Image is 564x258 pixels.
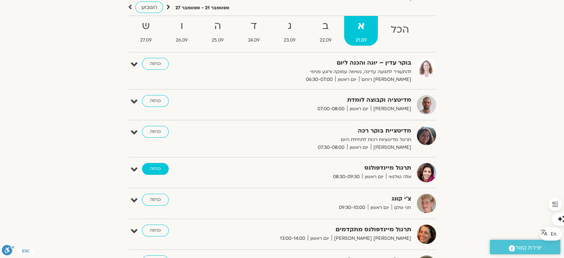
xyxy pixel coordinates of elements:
[230,136,411,144] p: תרגול מדיטציות רכות לתחילת היום
[230,163,411,173] strong: תרגול מיינדפולנס
[335,76,359,84] span: יום ראשון
[175,4,229,12] p: ספטמבר 21 - ספטמבר 27
[344,16,378,46] a: א21.09
[359,76,411,84] span: [PERSON_NAME] רוחם
[347,105,371,113] span: יום ראשון
[379,16,420,46] a: הכל
[392,204,411,212] span: חני שלם
[237,16,271,46] a: ד24.09
[344,18,378,35] strong: א
[362,173,386,181] span: יום ראשון
[272,18,307,35] strong: ג
[165,36,199,44] span: 26.09
[129,18,163,35] strong: ש
[135,1,163,13] a: השבוע
[336,204,368,212] span: 09:30-10:00
[237,36,271,44] span: 24.09
[230,95,411,105] strong: מדיטציה וקבוצה לומדת
[201,36,235,44] span: 25.09
[308,18,343,35] strong: ב
[142,58,169,70] a: כניסה
[141,4,157,11] span: השבוע
[237,18,271,35] strong: ד
[142,126,169,138] a: כניסה
[129,16,163,46] a: ש27.09
[277,235,308,242] span: 13:00-14:00
[230,126,411,136] strong: מדיטציית בוקר רכה
[379,22,420,38] strong: הכל
[347,144,371,151] span: יום ראשון
[315,105,347,113] span: 07:00-08:00
[230,225,411,235] strong: תרגול מיינדפולנס מתקדמים
[515,243,542,253] span: יצירת קשר
[230,58,411,68] strong: בוקר עדין – יוגה והכנה ליום
[165,16,199,46] a: ו26.09
[272,16,307,46] a: ג23.09
[129,36,163,44] span: 27.09
[142,194,169,206] a: כניסה
[371,105,411,113] span: [PERSON_NAME]
[272,36,307,44] span: 23.09
[386,173,411,181] span: אלה טולנאי
[165,18,199,35] strong: ו
[142,225,169,236] a: כניסה
[303,76,335,84] span: 06:30-07:00
[315,144,347,151] span: 07:30-08:00
[308,235,332,242] span: יום ראשון
[308,16,343,46] a: ב22.09
[142,95,169,107] a: כניסה
[230,68,411,76] p: להתעורר לתנועה עדינה, נשימה עמוקה ורוגע פנימי
[201,16,235,46] a: ה25.09
[330,173,362,181] span: 08:30-09:30
[230,194,411,204] strong: צ'י קונג
[371,144,411,151] span: [PERSON_NAME]
[344,36,378,44] span: 21.09
[142,163,169,175] a: כניסה
[332,235,411,242] span: [PERSON_NAME] [PERSON_NAME]
[308,36,343,44] span: 22.09
[490,240,560,254] a: יצירת קשר
[201,18,235,35] strong: ה
[368,204,392,212] span: יום ראשון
